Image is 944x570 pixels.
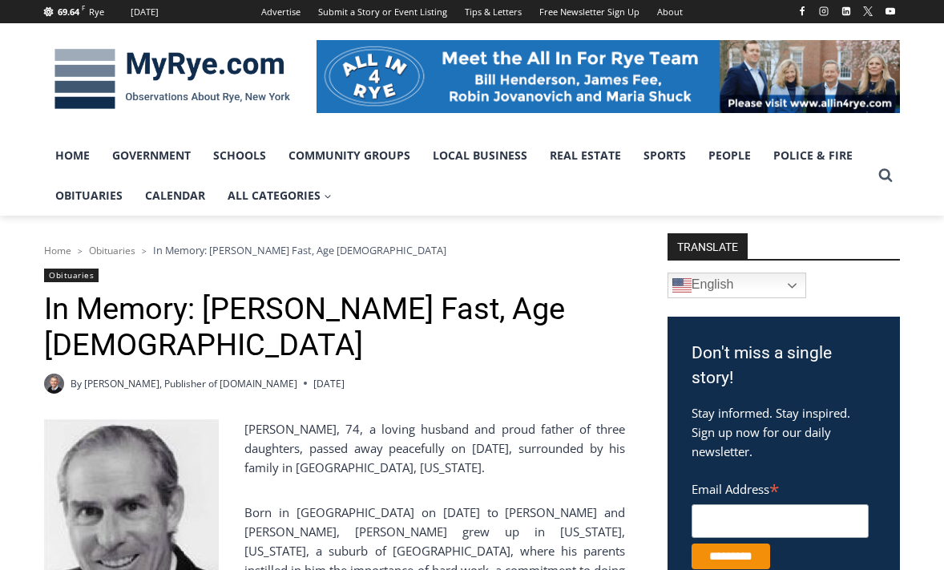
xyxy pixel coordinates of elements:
a: Real Estate [539,135,632,176]
time: [DATE] [313,376,345,391]
a: Obituaries [89,244,135,257]
span: > [78,245,83,257]
a: Linkedin [837,2,856,21]
a: Obituaries [44,269,99,282]
span: In Memory: [PERSON_NAME] Fast, Age [DEMOGRAPHIC_DATA] [153,243,446,257]
span: 69.64 [58,6,79,18]
span: All Categories [228,187,332,204]
a: Local Business [422,135,539,176]
span: > [142,245,147,257]
strong: TRANSLATE [668,233,748,259]
span: By [71,376,82,391]
span: F [82,3,85,12]
a: Calendar [134,176,216,216]
p: Stay informed. Stay inspired. Sign up now for our daily newsletter. [692,403,876,461]
a: English [668,273,806,298]
a: Home [44,244,71,257]
a: [PERSON_NAME], Publisher of [DOMAIN_NAME] [84,377,297,390]
img: en [672,276,692,295]
a: Obituaries [44,176,134,216]
div: Rye [89,5,104,19]
button: View Search Form [871,161,900,190]
a: Author image [44,374,64,394]
a: Police & Fire [762,135,864,176]
label: Email Address [692,473,869,502]
a: Government [101,135,202,176]
nav: Breadcrumbs [44,242,625,258]
p: [PERSON_NAME], 74, a loving husband and proud father of three daughters, passed away peacefully o... [44,419,625,477]
div: [DATE] [131,5,159,19]
a: Sports [632,135,697,176]
h1: In Memory: [PERSON_NAME] Fast, Age [DEMOGRAPHIC_DATA] [44,291,625,364]
a: People [697,135,762,176]
a: YouTube [881,2,900,21]
h3: Don't miss a single story! [692,341,876,391]
a: Facebook [793,2,812,21]
nav: Primary Navigation [44,135,871,216]
img: MyRye.com [44,38,301,121]
a: Schools [202,135,277,176]
a: Community Groups [277,135,422,176]
img: All in for Rye [317,40,900,112]
a: Instagram [814,2,833,21]
a: Home [44,135,101,176]
a: All Categories [216,176,343,216]
a: X [858,2,877,21]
